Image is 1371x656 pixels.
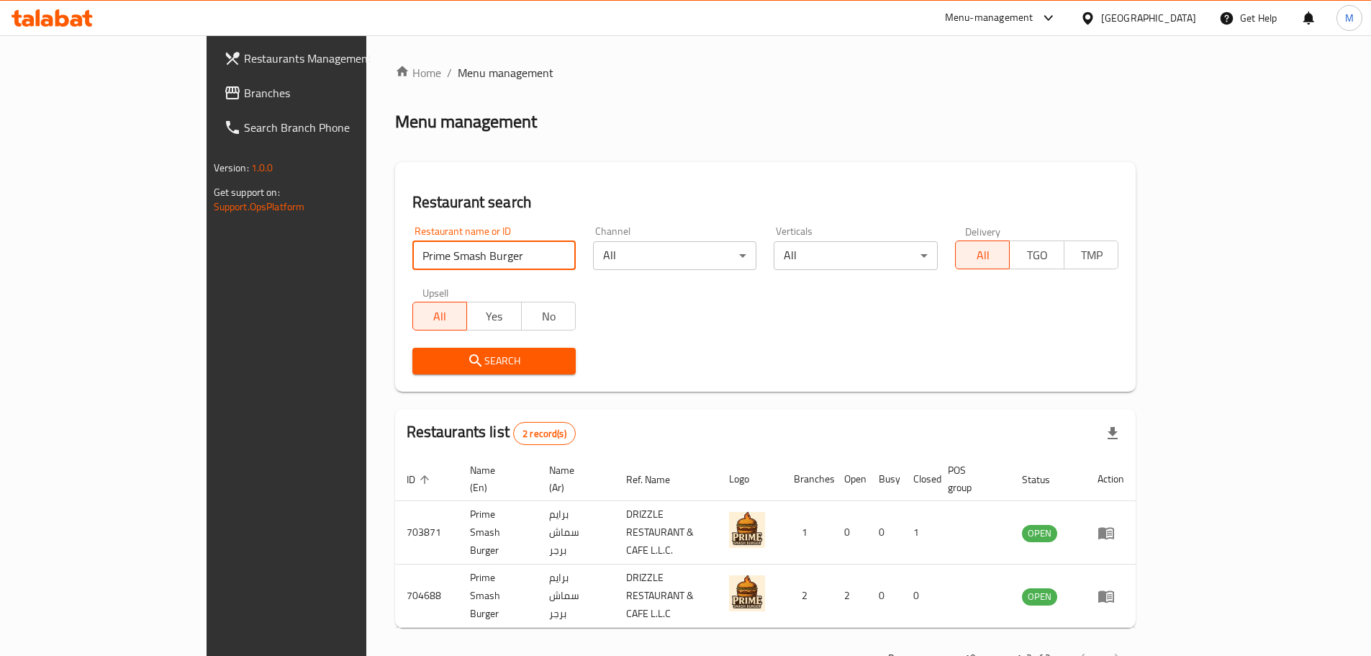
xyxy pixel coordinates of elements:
[466,302,522,331] button: Yes
[251,158,273,177] span: 1.0.0
[458,501,538,565] td: Prime Smash Burger
[407,421,576,445] h2: Restaurants list
[1022,525,1057,542] div: OPEN
[867,501,902,565] td: 0
[395,64,1136,81] nav: breadcrumb
[424,352,564,370] span: Search
[514,427,575,441] span: 2 record(s)
[419,306,462,327] span: All
[244,84,424,102] span: Branches
[965,226,1001,236] label: Delivery
[615,501,718,565] td: DRIZZLE RESTAURANT & CAFE L.L.C.
[1345,10,1354,26] span: M
[867,457,902,501] th: Busy
[412,241,576,270] input: Search for restaurant name or ID..
[961,245,1005,266] span: All
[458,565,538,628] td: Prime Smash Burger
[1098,588,1124,605] div: Menu
[447,64,452,81] li: /
[948,462,993,496] span: POS group
[407,471,434,488] span: ID
[1098,524,1124,542] div: Menu
[955,241,1010,269] button: All
[1101,10,1196,26] div: [GEOGRAPHIC_DATA]
[1095,416,1130,451] div: Export file
[1070,245,1113,266] span: TMP
[214,197,305,216] a: Support.OpsPlatform
[412,302,468,331] button: All
[412,192,1119,213] h2: Restaurant search
[729,575,765,611] img: Prime Smash Burger
[473,306,516,327] span: Yes
[458,64,553,81] span: Menu management
[774,241,937,270] div: All
[782,501,833,565] td: 1
[1022,588,1057,605] span: OPEN
[1064,241,1119,269] button: TMP
[626,471,689,488] span: Ref. Name
[833,457,867,501] th: Open
[902,565,936,628] td: 0
[521,302,576,331] button: No
[1022,471,1069,488] span: Status
[395,457,1136,628] table: enhanced table
[513,422,576,445] div: Total records count
[945,9,1033,27] div: Menu-management
[867,565,902,628] td: 0
[1015,245,1059,266] span: TGO
[615,565,718,628] td: DRIZZLE RESTAURANT & CAFE L.L.C
[538,501,615,565] td: برايم سماش برجر
[902,501,936,565] td: 1
[244,119,424,136] span: Search Branch Phone
[214,158,249,177] span: Version:
[538,565,615,628] td: برايم سماش برجر
[1022,525,1057,542] span: OPEN
[212,41,435,76] a: Restaurants Management
[549,462,597,496] span: Name (Ar)
[782,565,833,628] td: 2
[729,512,765,548] img: Prime Smash Burger
[212,76,435,110] a: Branches
[1009,241,1064,269] button: TGO
[214,183,280,202] span: Get support on:
[244,50,424,67] span: Restaurants Management
[833,501,867,565] td: 0
[470,462,521,496] span: Name (En)
[902,457,936,501] th: Closed
[593,241,756,270] div: All
[833,565,867,628] td: 2
[212,110,435,145] a: Search Branch Phone
[1086,457,1136,501] th: Action
[718,457,782,501] th: Logo
[528,306,571,327] span: No
[782,457,833,501] th: Branches
[412,348,576,374] button: Search
[395,110,537,133] h2: Menu management
[422,287,449,297] label: Upsell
